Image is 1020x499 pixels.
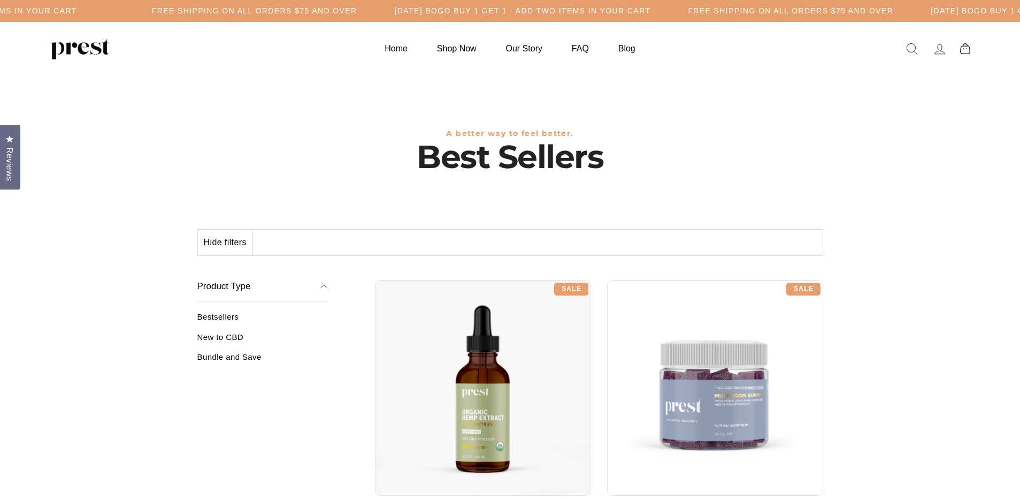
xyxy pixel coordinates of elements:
[152,6,357,16] h5: Free Shipping on all orders $75 and over
[605,38,649,59] a: Blog
[50,38,109,59] img: PREST ORGANICS
[197,272,327,302] button: Product Type
[197,129,823,138] h3: A better way to feel better.
[3,147,17,181] span: Reviews
[197,332,327,350] a: New to CBD
[688,6,893,16] h5: Free Shipping on all orders $75 and over
[198,230,253,255] button: Hide filters
[786,283,820,296] div: Sale
[558,38,602,59] a: FAQ
[554,283,588,296] div: Sale
[395,6,651,16] h5: [DATE] BOGO BUY 1 GET 1 - ADD TWO ITEMS IN YOUR CART
[424,38,490,59] a: Shop Now
[197,352,327,370] a: Bundle and Save
[371,38,421,59] a: Home
[197,138,823,176] h1: Best Sellers
[371,38,648,59] ul: Primary
[493,38,556,59] a: Our Story
[197,312,327,330] a: Bestsellers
